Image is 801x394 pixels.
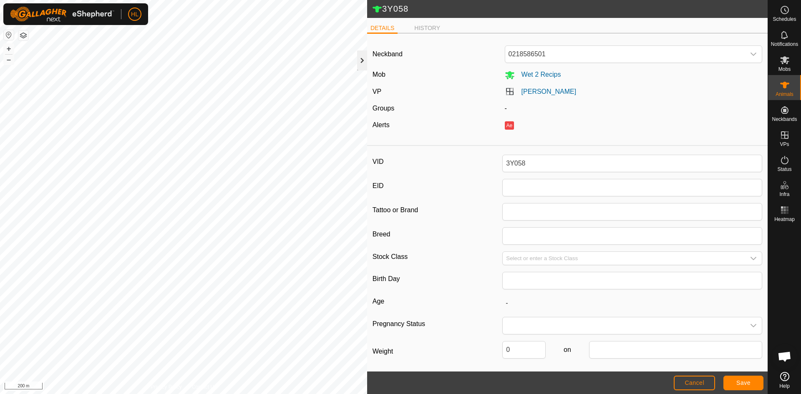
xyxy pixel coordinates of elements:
[780,142,789,147] span: VPs
[772,117,797,122] span: Neckbands
[10,7,114,22] img: Gallagher Logo
[411,24,443,33] li: HISTORY
[373,341,502,362] label: Weight
[372,4,768,15] h2: 3Y058
[18,30,28,40] button: Map Layers
[373,203,502,217] label: Tattoo or Brand
[723,376,763,390] button: Save
[4,44,14,54] button: +
[501,103,766,113] div: -
[373,251,502,262] label: Stock Class
[505,46,746,63] span: 0218586501
[736,379,751,386] span: Save
[373,49,403,59] label: Neckband
[777,167,791,172] span: Status
[515,71,561,78] span: Wet 2 Recips
[774,217,795,222] span: Heatmap
[779,192,789,197] span: Infra
[373,121,390,128] label: Alerts
[373,71,385,78] label: Mob
[773,17,796,22] span: Schedules
[778,67,791,72] span: Mobs
[745,317,762,334] div: dropdown trigger
[521,88,577,95] a: [PERSON_NAME]
[373,296,502,307] label: Age
[505,121,514,130] button: Ae
[779,384,790,389] span: Help
[4,55,14,65] button: –
[131,10,139,19] span: HL
[367,24,398,34] li: DETAILS
[503,252,745,265] input: Select or enter a Stock Class
[373,88,381,95] label: VP
[776,92,793,97] span: Animals
[546,345,589,355] span: on
[674,376,715,390] button: Cancel
[192,383,217,391] a: Contact Us
[768,369,801,392] a: Help
[373,272,502,286] label: Birth Day
[745,252,762,265] div: dropdown trigger
[685,379,704,386] span: Cancel
[373,155,502,169] label: VID
[771,42,798,47] span: Notifications
[373,227,502,241] label: Breed
[373,317,502,331] label: Pregnancy Status
[772,344,797,369] div: Open chat
[373,179,502,193] label: EID
[745,46,762,63] div: dropdown trigger
[4,30,14,40] button: Reset Map
[373,105,394,112] label: Groups
[151,383,182,391] a: Privacy Policy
